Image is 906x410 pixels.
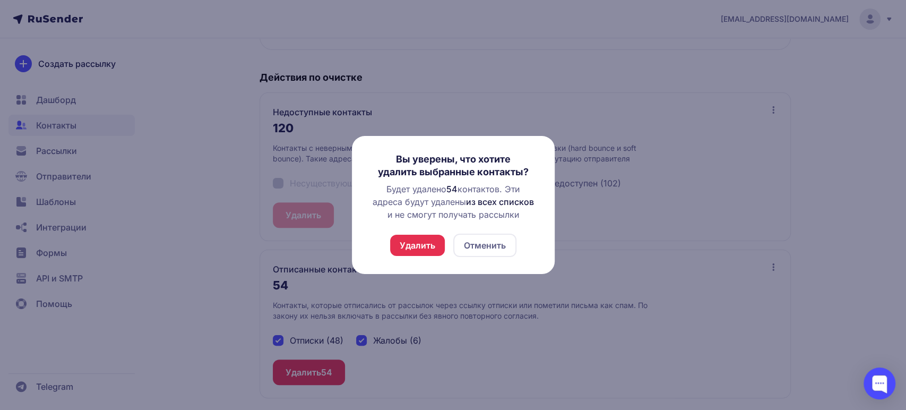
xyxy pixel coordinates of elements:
div: Будет удалено контактов. Эти адреса будут удалены и не смогут получать рассылки [369,183,538,221]
button: Удалить [390,235,445,256]
button: Отменить [453,234,516,257]
span: 54 [446,184,458,194]
h3: Вы уверены, что хотите удалить выбранные контакты? [369,153,538,178]
span: из всех списков [466,197,534,207]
